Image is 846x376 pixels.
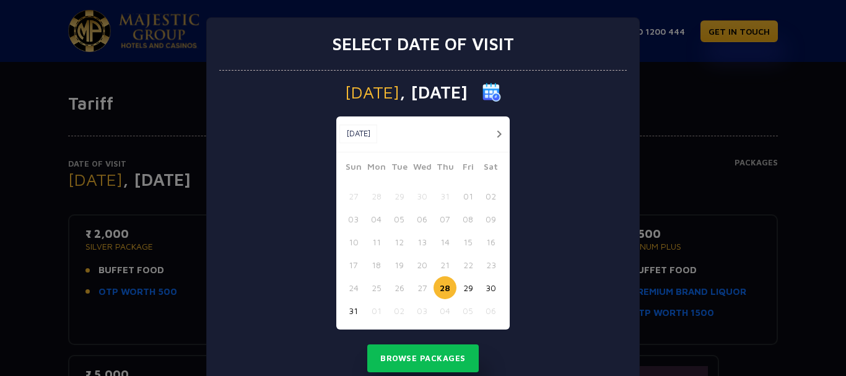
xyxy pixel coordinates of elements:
[365,299,388,322] button: 01
[342,253,365,276] button: 17
[365,253,388,276] button: 18
[345,84,399,101] span: [DATE]
[365,230,388,253] button: 11
[332,33,514,55] h3: Select date of visit
[342,230,365,253] button: 10
[434,160,456,177] span: Thu
[456,160,479,177] span: Fri
[411,299,434,322] button: 03
[456,185,479,208] button: 01
[434,185,456,208] button: 31
[479,276,502,299] button: 30
[456,230,479,253] button: 15
[367,344,479,373] button: Browse Packages
[388,230,411,253] button: 12
[342,208,365,230] button: 03
[411,208,434,230] button: 06
[388,276,411,299] button: 26
[411,253,434,276] button: 20
[339,125,377,143] button: [DATE]
[365,160,388,177] span: Mon
[388,299,411,322] button: 02
[388,160,411,177] span: Tue
[434,230,456,253] button: 14
[411,230,434,253] button: 13
[456,208,479,230] button: 08
[434,208,456,230] button: 07
[388,185,411,208] button: 29
[434,299,456,322] button: 04
[479,185,502,208] button: 02
[399,84,468,101] span: , [DATE]
[342,185,365,208] button: 27
[479,160,502,177] span: Sat
[479,208,502,230] button: 09
[411,160,434,177] span: Wed
[342,276,365,299] button: 24
[479,299,502,322] button: 06
[342,299,365,322] button: 31
[456,276,479,299] button: 29
[365,276,388,299] button: 25
[456,299,479,322] button: 05
[479,230,502,253] button: 16
[434,276,456,299] button: 28
[411,185,434,208] button: 30
[411,276,434,299] button: 27
[479,253,502,276] button: 23
[365,208,388,230] button: 04
[434,253,456,276] button: 21
[482,83,501,102] img: calender icon
[456,253,479,276] button: 22
[365,185,388,208] button: 28
[388,208,411,230] button: 05
[388,253,411,276] button: 19
[342,160,365,177] span: Sun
